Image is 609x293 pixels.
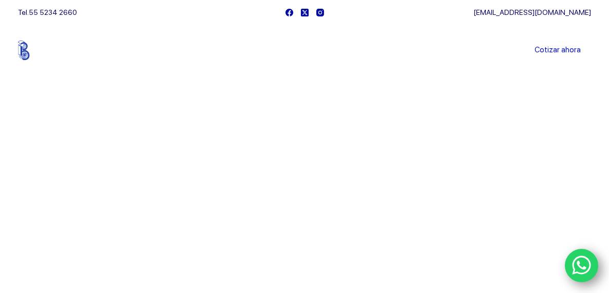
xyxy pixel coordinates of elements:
span: Somos los doctores de la industria [30,175,243,278]
img: Balerytodo [18,41,82,60]
nav: Menu Principal [184,25,426,76]
span: Tel. [18,8,77,16]
a: X (Twitter) [301,9,309,16]
a: [EMAIL_ADDRESS][DOMAIN_NAME] [473,8,591,16]
a: 55 5234 2660 [29,8,77,16]
a: Instagram [316,9,324,16]
span: Bienvenido a Balerytodo® [30,153,162,166]
a: Cotizar ahora [524,40,591,61]
a: Facebook [286,9,293,16]
a: WhatsApp [565,249,599,283]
